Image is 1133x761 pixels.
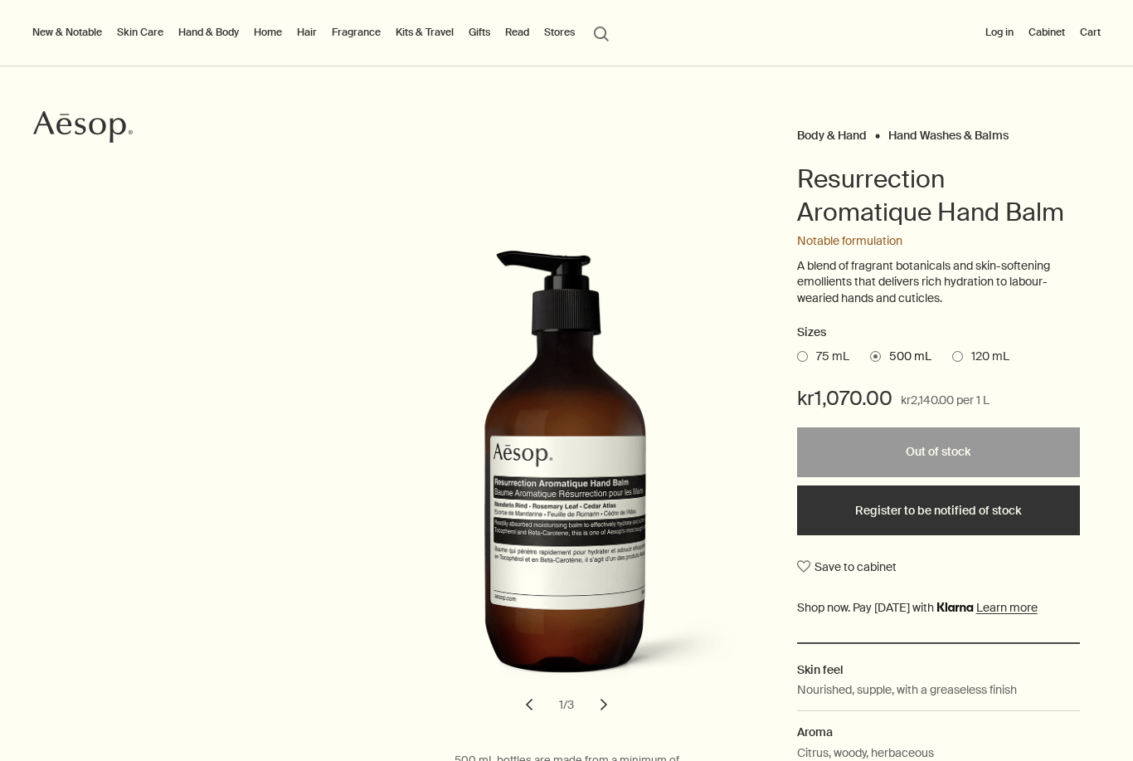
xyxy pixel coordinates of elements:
[797,485,1081,535] button: Register to be notified of stock
[294,22,320,42] a: Hair
[797,385,892,412] span: kr1,070.00
[797,681,1017,699] p: Nourished, supple, with a greaseless finish
[394,250,759,702] img: Cream texture of Resurrection Aromatique Hand Balm
[502,22,532,42] a: Read
[963,349,1009,365] span: 120 mL
[29,106,137,152] a: Aesop
[797,427,1081,477] button: Out of stock - kr1,070.00
[465,22,494,42] a: Gifts
[511,686,547,723] button: previous slide
[808,349,849,365] span: 75 mL
[250,22,285,42] a: Home
[881,349,931,365] span: 500 mL
[586,686,622,723] button: next slide
[1077,22,1104,42] button: Cart
[901,391,990,411] span: kr2,140.00 per 1 L
[797,258,1081,307] p: A blend of fragrant botanicals and skin-softening emollients that delivers rich hydration to labo...
[797,323,1081,343] h2: Sizes
[797,163,1081,229] h1: Resurrection Aromatique Hand Balm
[377,250,755,723] div: Resurrection Aromatique Hand Balm
[1025,22,1068,42] a: Cabinet
[33,110,133,144] svg: Aesop
[797,552,897,582] button: Save to cabinet
[175,22,242,42] a: Hand & Body
[328,22,384,42] a: Fragrance
[888,128,1009,135] a: Hand Washes & Balms
[541,22,578,42] button: Stores
[797,661,1081,679] h2: Skin feel
[392,22,457,42] a: Kits & Travel
[114,22,167,42] a: Skin Care
[586,17,616,48] button: Open search
[982,22,1017,42] button: Log in
[29,22,105,42] button: New & Notable
[797,128,867,135] a: Body & Hand
[797,723,1081,741] h2: Aroma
